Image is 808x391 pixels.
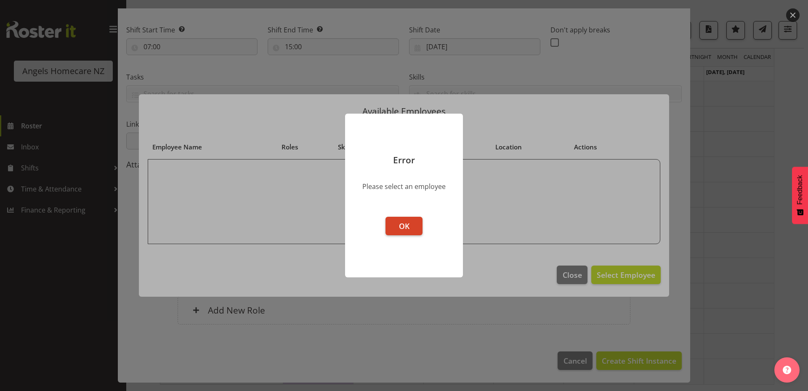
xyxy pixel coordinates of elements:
[399,221,409,231] span: OK
[385,217,423,235] button: OK
[358,181,450,192] div: Please select an employee
[783,366,791,374] img: help-xxl-2.png
[353,156,454,165] p: Error
[792,167,808,224] button: Feedback - Show survey
[796,175,804,205] span: Feedback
